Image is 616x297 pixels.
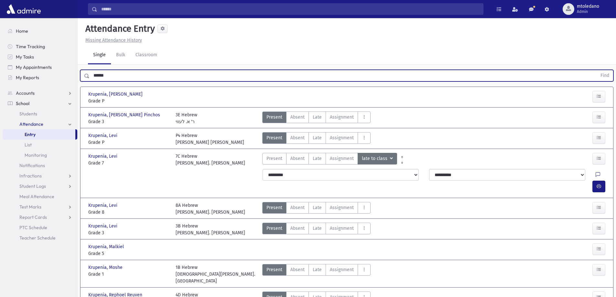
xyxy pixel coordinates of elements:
[3,181,77,191] a: Student Logs
[19,235,56,241] span: Teacher Schedule
[3,41,77,52] a: Time Tracking
[88,139,169,146] span: Grade P
[266,155,282,162] span: Present
[262,202,371,216] div: AttTypes
[262,153,397,166] div: AttTypes
[290,114,305,121] span: Absent
[362,155,389,162] span: late to class
[313,204,322,211] span: Late
[19,163,45,168] span: Notifications
[16,28,28,34] span: Home
[83,37,142,43] a: Missing Attendance History
[176,153,245,166] div: 7C Hebrew [PERSON_NAME]. [PERSON_NAME]
[83,23,155,34] h5: Attendance Entry
[19,204,41,210] span: Test Marks
[88,153,119,160] span: Krupenia, Levi
[262,111,371,125] div: AttTypes
[16,64,52,70] span: My Appointments
[3,62,77,72] a: My Appointments
[88,271,169,278] span: Grade 1
[16,90,35,96] span: Accounts
[25,152,47,158] span: Monitoring
[88,264,124,271] span: Krupenia, Moshe
[88,111,161,118] span: Krupenia, [PERSON_NAME] Pinchos
[88,132,119,139] span: Krupenia, Levi
[88,46,111,64] a: Single
[3,212,77,222] a: Report Cards
[176,202,245,216] div: 8A Hebrew [PERSON_NAME]. [PERSON_NAME]
[88,223,119,229] span: Krupenia, Levi
[262,264,371,284] div: AttTypes
[3,150,77,160] a: Monitoring
[3,52,77,62] a: My Tasks
[19,121,43,127] span: Attendance
[3,119,77,129] a: Attendance
[266,114,282,121] span: Present
[3,72,77,83] a: My Reports
[330,155,354,162] span: Assignment
[262,223,371,236] div: AttTypes
[313,134,322,141] span: Late
[88,229,169,236] span: Grade 3
[176,223,245,236] div: 3B Hebrew [PERSON_NAME]. [PERSON_NAME]
[3,191,77,202] a: Meal Attendance
[3,140,77,150] a: List
[88,202,119,209] span: Krupenia, Levi
[3,129,75,140] a: Entry
[290,266,305,273] span: Absent
[266,204,282,211] span: Present
[19,183,46,189] span: Student Logs
[290,134,305,141] span: Absent
[313,225,322,232] span: Late
[176,264,256,284] div: 1B Hebrew [DEMOGRAPHIC_DATA][PERSON_NAME]. [GEOGRAPHIC_DATA]
[330,204,354,211] span: Assignment
[19,214,47,220] span: Report Cards
[3,26,77,36] a: Home
[577,4,599,9] span: mtoledano
[111,46,130,64] a: Bulk
[262,132,371,146] div: AttTypes
[3,98,77,109] a: School
[330,134,354,141] span: Assignment
[88,98,169,104] span: Grade P
[88,118,169,125] span: Grade 3
[88,243,125,250] span: Krupenia, Malkiel
[313,114,322,121] span: Late
[313,155,322,162] span: Late
[25,142,32,148] span: List
[16,75,39,80] span: My Reports
[97,3,483,15] input: Search
[3,160,77,171] a: Notifications
[176,111,197,125] div: 3E Hebrew ר' א. לעווי
[19,225,47,230] span: PTC Schedule
[19,111,37,117] span: Students
[88,91,144,98] span: Krupenia, [PERSON_NAME]
[176,132,244,146] div: P4 Hebrew [PERSON_NAME] [PERSON_NAME]
[330,225,354,232] span: Assignment
[130,46,162,64] a: Classroom
[19,194,54,199] span: Meal Attendance
[3,222,77,233] a: PTC Schedule
[290,225,305,232] span: Absent
[266,266,282,273] span: Present
[19,173,42,179] span: Infractions
[88,160,169,166] span: Grade 7
[313,266,322,273] span: Late
[3,233,77,243] a: Teacher Schedule
[16,54,34,60] span: My Tasks
[330,266,354,273] span: Assignment
[597,70,613,81] button: Find
[88,209,169,216] span: Grade 8
[5,3,42,16] img: AdmirePro
[290,204,305,211] span: Absent
[25,132,36,137] span: Entry
[3,202,77,212] a: Test Marks
[330,114,354,121] span: Assignment
[16,44,45,49] span: Time Tracking
[266,225,282,232] span: Present
[290,155,305,162] span: Absent
[3,88,77,98] a: Accounts
[3,171,77,181] a: Infractions
[266,134,282,141] span: Present
[88,250,169,257] span: Grade 5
